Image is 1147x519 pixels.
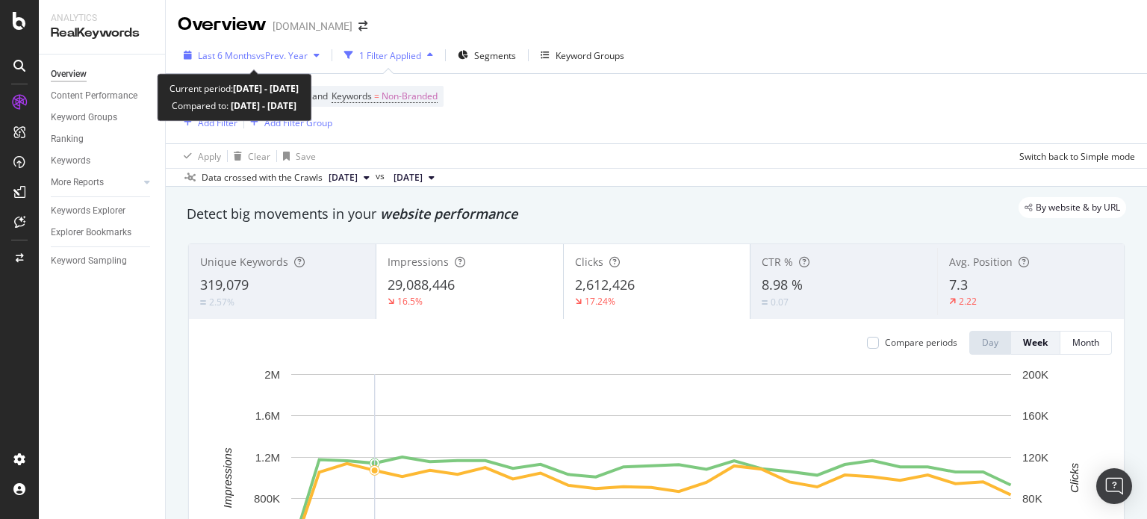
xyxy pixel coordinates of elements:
button: Keyword Groups [535,43,630,67]
div: Add Filter [198,116,237,129]
button: Month [1060,331,1112,355]
span: 2,612,426 [575,276,635,293]
div: Switch back to Simple mode [1019,150,1135,163]
img: Equal [200,300,206,305]
button: Switch back to Simple mode [1013,144,1135,168]
div: Apply [198,150,221,163]
b: [DATE] - [DATE] [233,82,299,95]
span: CTR % [762,255,793,269]
text: 2M [264,368,280,381]
text: 120K [1022,451,1048,464]
button: Add Filter Group [244,114,332,131]
a: Keyword Sampling [51,253,155,269]
span: Clicks [575,255,603,269]
span: and [312,90,328,102]
text: 1.6M [255,409,280,422]
button: Segments [452,43,522,67]
span: 2025 Sep. 28th [329,171,358,184]
div: legacy label [1019,197,1126,218]
button: [DATE] [323,169,376,187]
div: 1 Filter Applied [359,49,421,62]
a: Keyword Groups [51,110,155,125]
span: 319,079 [200,276,249,293]
div: Compared to: [172,97,296,114]
button: Week [1011,331,1060,355]
div: Clear [248,150,270,163]
div: Keyword Sampling [51,253,127,269]
div: Month [1072,336,1099,349]
div: Overview [51,66,87,82]
a: More Reports [51,175,140,190]
a: Keywords Explorer [51,203,155,219]
button: [DATE] [388,169,441,187]
div: Keywords Explorer [51,203,125,219]
button: Add Filter [178,114,237,131]
div: More Reports [51,175,104,190]
a: Explorer Bookmarks [51,225,155,240]
div: Content Performance [51,88,137,104]
button: Last 6 MonthsvsPrev. Year [178,43,326,67]
div: RealKeywords [51,25,153,42]
span: Avg. Position [949,255,1013,269]
div: Explorer Bookmarks [51,225,131,240]
button: 1 Filter Applied [338,43,439,67]
span: Keywords [332,90,372,102]
div: Overview [178,12,267,37]
span: 7.3 [949,276,968,293]
div: Save [296,150,316,163]
button: Clear [228,144,270,168]
span: vs Prev. Year [256,49,308,62]
text: Impressions [221,447,234,508]
text: 800K [254,492,280,505]
div: 2.57% [209,296,234,308]
div: Day [982,336,998,349]
div: 17.24% [585,295,615,308]
a: Ranking [51,131,155,147]
div: Keywords [51,153,90,169]
span: Last 6 Months [198,49,256,62]
text: 160K [1022,409,1048,422]
div: 2.22 [959,295,977,308]
button: Day [969,331,1011,355]
span: 29,088,446 [388,276,455,293]
div: 16.5% [397,295,423,308]
img: Equal [762,300,768,305]
div: Ranking [51,131,84,147]
div: Analytics [51,12,153,25]
span: Non-Branded [382,86,438,107]
span: Segments [474,49,516,62]
span: Impressions [388,255,449,269]
span: 8.98 % [762,276,803,293]
div: Week [1023,336,1048,349]
span: 2024 Sep. 29th [394,171,423,184]
div: Compare periods [885,336,957,349]
div: Current period: [170,80,299,97]
div: Data crossed with the Crawls [202,171,323,184]
span: vs [376,170,388,183]
button: Apply [178,144,221,168]
b: [DATE] - [DATE] [229,99,296,112]
div: Add Filter Group [264,116,332,129]
text: 1.2M [255,451,280,464]
div: Open Intercom Messenger [1096,468,1132,504]
div: 0.07 [771,296,789,308]
a: Keywords [51,153,155,169]
div: Keyword Groups [51,110,117,125]
div: arrow-right-arrow-left [358,21,367,31]
a: Overview [51,66,155,82]
text: 200K [1022,368,1048,381]
div: Keyword Groups [556,49,624,62]
span: Unique Keywords [200,255,288,269]
text: Clicks [1068,462,1081,492]
text: 80K [1022,492,1042,505]
button: Save [277,144,316,168]
span: By website & by URL [1036,203,1120,212]
span: = [374,90,379,102]
div: [DOMAIN_NAME] [273,19,352,34]
a: Content Performance [51,88,155,104]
